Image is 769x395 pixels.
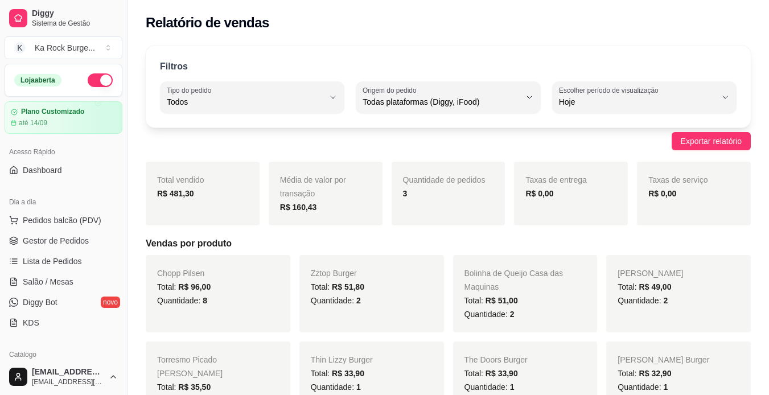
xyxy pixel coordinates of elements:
[618,382,668,392] span: Quantidade:
[178,382,211,392] span: R$ 35,50
[311,355,373,364] span: Thin Lizzy Burger
[639,282,672,291] span: R$ 49,00
[356,382,361,392] span: 1
[5,232,122,250] a: Gestor de Pedidos
[5,5,122,32] a: DiggySistema de Gestão
[464,296,518,305] span: Total:
[157,296,207,305] span: Quantidade:
[23,276,73,287] span: Salão / Mesas
[648,175,708,184] span: Taxas de serviço
[525,189,553,198] strong: R$ 0,00
[311,369,364,378] span: Total:
[23,256,82,267] span: Lista de Pedidos
[332,369,364,378] span: R$ 33,90
[21,108,84,116] article: Plano Customizado
[160,60,188,73] p: Filtros
[203,296,207,305] span: 8
[363,85,420,95] label: Origem do pedido
[32,19,118,28] span: Sistema de Gestão
[486,296,518,305] span: R$ 51,00
[157,282,211,291] span: Total:
[160,81,344,113] button: Tipo do pedidoTodos
[280,203,317,212] strong: R$ 160,43
[146,14,269,32] h2: Relatório de vendas
[32,367,104,377] span: [EMAIL_ADDRESS][DOMAIN_NAME]
[167,96,324,108] span: Todos
[14,74,61,87] div: Loja aberta
[23,297,57,308] span: Diggy Bot
[14,42,26,54] span: K
[280,175,346,198] span: Média de valor por transação
[5,363,122,390] button: [EMAIL_ADDRESS][DOMAIN_NAME][EMAIL_ADDRESS][DOMAIN_NAME]
[5,193,122,211] div: Dia a dia
[167,85,215,95] label: Tipo do pedido
[35,42,95,54] div: Ka Rock Burge ...
[157,269,204,278] span: Chopp Pilsen
[681,135,742,147] span: Exportar relatório
[510,310,515,319] span: 2
[356,81,540,113] button: Origem do pedidoTodas plataformas (Diggy, iFood)
[403,189,408,198] strong: 3
[618,282,671,291] span: Total:
[23,317,39,328] span: KDS
[618,355,709,364] span: [PERSON_NAME] Burger
[5,101,122,134] a: Plano Customizadoaté 14/09
[88,73,113,87] button: Alterar Status
[5,161,122,179] a: Dashboard
[178,282,211,291] span: R$ 96,00
[32,377,104,386] span: [EMAIL_ADDRESS][DOMAIN_NAME]
[157,355,223,378] span: Torresmo Picado [PERSON_NAME]
[464,269,564,291] span: Bolinha de Queijo Casa das Maquinas
[486,369,518,378] span: R$ 33,90
[157,189,194,198] strong: R$ 481,30
[559,96,716,108] span: Hoje
[559,85,662,95] label: Escolher período de visualização
[403,175,486,184] span: Quantidade de pedidos
[23,235,89,246] span: Gestor de Pedidos
[5,211,122,229] button: Pedidos balcão (PDV)
[5,252,122,270] a: Lista de Pedidos
[5,143,122,161] div: Acesso Rápido
[464,382,515,392] span: Quantidade:
[332,282,364,291] span: R$ 51,80
[311,282,364,291] span: Total:
[5,345,122,364] div: Catálogo
[525,175,586,184] span: Taxas de entrega
[363,96,520,108] span: Todas plataformas (Diggy, iFood)
[311,382,361,392] span: Quantidade:
[672,132,751,150] button: Exportar relatório
[618,369,671,378] span: Total:
[5,36,122,59] button: Select a team
[19,118,47,127] article: até 14/09
[5,293,122,311] a: Diggy Botnovo
[663,296,668,305] span: 2
[23,164,62,176] span: Dashboard
[146,237,751,250] h5: Vendas por produto
[157,175,204,184] span: Total vendido
[311,296,361,305] span: Quantidade:
[552,81,737,113] button: Escolher período de visualizaçãoHoje
[510,382,515,392] span: 1
[311,269,357,278] span: Zztop Burger
[356,296,361,305] span: 2
[663,382,668,392] span: 1
[32,9,118,19] span: Diggy
[648,189,676,198] strong: R$ 0,00
[618,296,668,305] span: Quantidade:
[464,310,515,319] span: Quantidade:
[5,314,122,332] a: KDS
[464,355,528,364] span: The Doors Burger
[157,382,211,392] span: Total:
[639,369,672,378] span: R$ 32,90
[464,369,518,378] span: Total:
[618,269,683,278] span: [PERSON_NAME]
[5,273,122,291] a: Salão / Mesas
[23,215,101,226] span: Pedidos balcão (PDV)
